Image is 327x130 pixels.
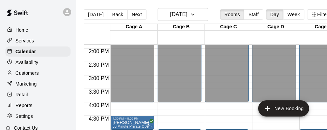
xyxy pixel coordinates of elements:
h6: [DATE] [170,10,187,19]
button: Back [108,9,128,20]
button: Rooms [220,9,244,20]
button: [DATE] [158,8,208,21]
p: Availability [16,59,38,66]
p: Marketing [16,80,37,87]
a: Reports [5,100,71,110]
p: Customers [16,70,39,76]
div: 4:30 PM – 5:00 PM [112,117,152,120]
span: 3:00 PM [87,75,111,81]
a: Availability [5,57,71,67]
span: 30 Minute Private Open Cage (Softball/Baseball) [112,125,190,128]
span: 4:30 PM [87,116,111,122]
button: Week [283,9,304,20]
span: 4:00 PM [87,102,111,108]
button: add [258,100,309,117]
span: 2:30 PM [87,62,111,68]
a: Marketing [5,79,71,89]
a: Customers [5,68,71,78]
p: Home [16,27,28,33]
button: [DATE] [84,9,108,20]
a: Retail [5,90,71,100]
div: Cage B [158,24,205,30]
div: 4:30 PM – 5:00 PM: Debbie Trinidad [110,116,154,129]
p: Settings [16,113,33,120]
a: Calendar [5,46,71,57]
p: Services [16,37,34,44]
a: Services [5,36,71,46]
span: 3:30 PM [87,89,111,95]
p: Calendar [16,48,36,55]
a: Settings [5,111,71,121]
p: Reports [16,102,32,109]
div: Cage A [110,24,158,30]
button: Day [266,9,283,20]
span: All customers have paid [145,121,152,128]
button: Next [127,9,146,20]
div: Cage C [205,24,252,30]
span: 2:00 PM [87,48,111,54]
button: Staff [244,9,263,20]
a: Home [5,25,71,35]
div: Cage D [252,24,299,30]
p: Retail [16,91,28,98]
